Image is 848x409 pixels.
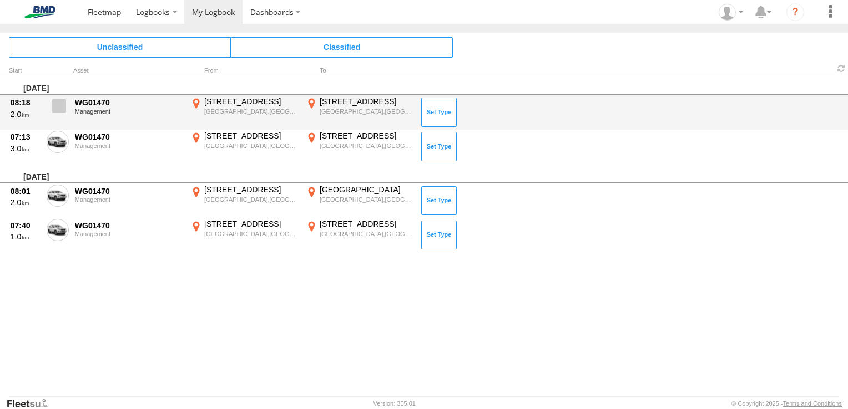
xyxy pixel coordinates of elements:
[231,37,453,57] span: Click to view Classified Trips
[11,144,41,154] div: 3.0
[204,185,298,195] div: [STREET_ADDRESS]
[320,230,413,238] div: [GEOGRAPHIC_DATA],[GEOGRAPHIC_DATA]
[421,221,457,249] button: Click to Set
[783,400,842,407] a: Terms and Conditions
[304,96,415,129] label: Click to View Event Location
[75,98,183,108] div: WG01470
[421,132,457,161] button: Click to Set
[189,131,300,163] label: Click to View Event Location
[320,142,413,150] div: [GEOGRAPHIC_DATA],[GEOGRAPHIC_DATA]
[11,197,41,207] div: 2.0
[11,109,41,119] div: 2.0
[421,186,457,215] button: Click to Set
[731,400,842,407] div: © Copyright 2025 -
[189,96,300,129] label: Click to View Event Location
[11,186,41,196] div: 08:01
[320,96,413,106] div: [STREET_ADDRESS]
[204,108,298,115] div: [GEOGRAPHIC_DATA],[GEOGRAPHIC_DATA]
[75,196,183,203] div: Management
[11,132,41,142] div: 07:13
[715,4,747,21] div: Michael Lee
[304,185,415,217] label: Click to View Event Location
[9,68,42,74] div: Click to Sort
[75,186,183,196] div: WG01470
[786,3,804,21] i: ?
[204,196,298,203] div: [GEOGRAPHIC_DATA],[GEOGRAPHIC_DATA]
[373,400,416,407] div: Version: 305.01
[189,68,300,74] div: From
[204,131,298,141] div: [STREET_ADDRESS]
[320,196,413,203] div: [GEOGRAPHIC_DATA],[GEOGRAPHIC_DATA]
[75,221,183,231] div: WG01470
[304,131,415,163] label: Click to View Event Location
[421,98,457,126] button: Click to Set
[320,185,413,195] div: [GEOGRAPHIC_DATA]
[204,219,298,229] div: [STREET_ADDRESS]
[320,131,413,141] div: [STREET_ADDRESS]
[304,219,415,251] label: Click to View Event Location
[189,219,300,251] label: Click to View Event Location
[9,37,231,57] span: Click to view Unclassified Trips
[304,68,415,74] div: To
[11,232,41,242] div: 1.0
[6,398,57,409] a: Visit our Website
[75,231,183,237] div: Management
[11,221,41,231] div: 07:40
[73,68,184,74] div: Asset
[835,63,848,74] span: Refresh
[11,98,41,108] div: 08:18
[204,230,298,238] div: [GEOGRAPHIC_DATA],[GEOGRAPHIC_DATA]
[204,142,298,150] div: [GEOGRAPHIC_DATA],[GEOGRAPHIC_DATA]
[75,142,183,149] div: Management
[320,108,413,115] div: [GEOGRAPHIC_DATA],[GEOGRAPHIC_DATA]
[189,185,300,217] label: Click to View Event Location
[75,132,183,142] div: WG01470
[75,108,183,115] div: Management
[320,219,413,229] div: [STREET_ADDRESS]
[204,96,298,106] div: [STREET_ADDRESS]
[11,6,69,18] img: bmd-logo.svg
